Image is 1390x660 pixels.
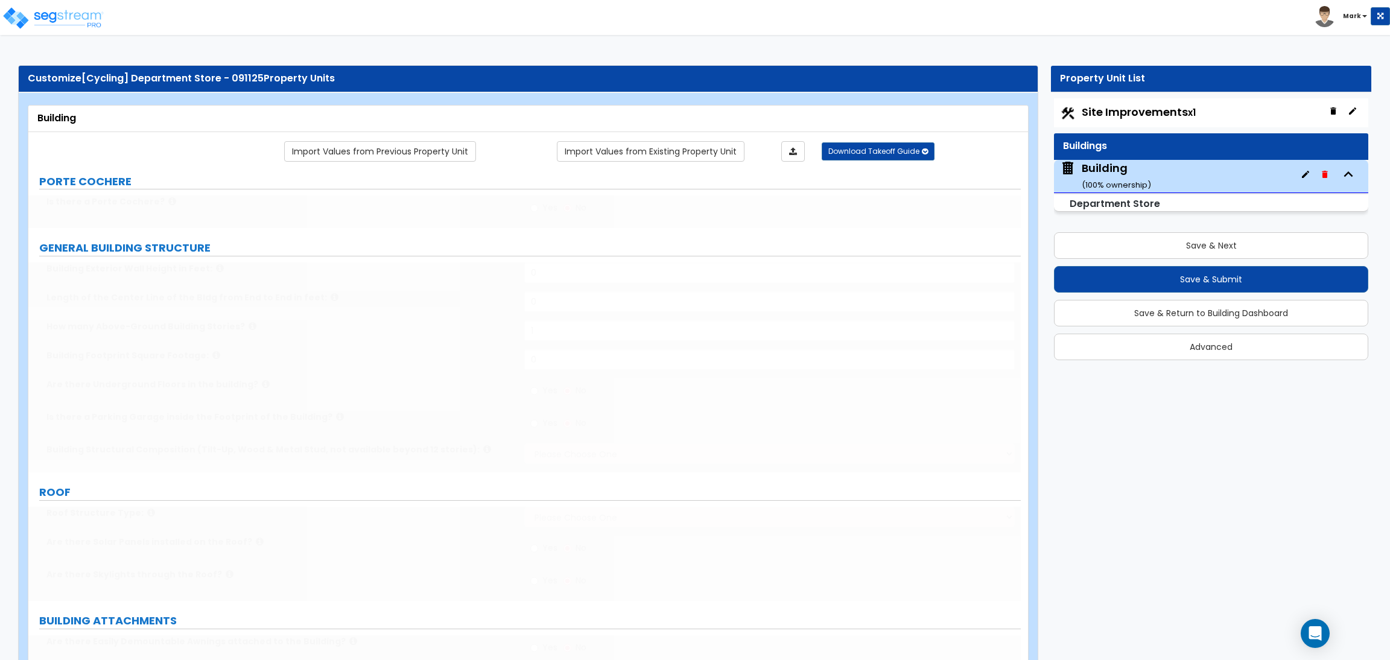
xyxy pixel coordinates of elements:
[168,197,176,206] i: click for more info!
[1054,334,1368,360] button: Advanced
[147,508,155,517] i: click for more info!
[46,411,515,423] label: Is there a Parking Garage inside the Footprint of the Building?
[46,349,515,361] label: Building Footprint Square Footage:
[249,322,256,331] i: click for more info!
[46,262,515,274] label: Building Exterior Wall Height in Feet:
[1060,72,1362,86] div: Property Unit List
[28,72,1029,86] div: Customize Property Units
[1082,179,1151,191] small: ( 100 % ownership)
[530,417,538,430] input: Yes
[46,507,515,519] label: Roof Structure Type:
[81,71,264,85] span: [Cycling] Department Store - 091125
[1188,106,1196,119] small: x1
[39,174,1021,189] label: PORTE COCHERE
[1060,160,1151,191] span: Building
[822,142,935,160] button: Download Takeoff Guide
[1301,619,1330,648] div: Open Intercom Messenger
[1343,11,1361,21] b: Mark
[542,201,557,214] span: Yes
[576,201,586,214] span: No
[781,141,805,162] a: Import the dynamic attributes value through Excel sheet
[226,570,233,579] i: click for more info!
[576,641,586,653] span: No
[530,574,538,588] input: Yes
[37,112,1019,125] div: Building
[256,537,264,546] i: click for more info!
[46,291,515,303] label: Length of the Center Line of the Bldg from End to End in feet:
[828,146,919,156] span: Download Takeoff Guide
[530,641,538,655] input: Yes
[2,6,104,30] img: logo_pro_r.png
[1054,300,1368,326] button: Save & Return to Building Dashboard
[576,574,586,586] span: No
[46,443,515,455] label: Building Structural Composition (Tilt-Up, Wood & Metal Stud, not available beyond 12 stories):
[1082,104,1196,119] span: Site Improvements
[46,536,515,548] label: Are there Solar Panels installed on the Roof?
[39,613,1021,629] label: BUILDING ATTACHMENTS
[576,417,586,429] span: No
[46,195,515,208] label: Is there a Porte Cochere?
[542,641,557,653] span: Yes
[530,201,538,215] input: Yes
[563,417,571,430] input: No
[336,412,344,421] i: click for more info!
[563,542,571,555] input: No
[1314,6,1335,27] img: avatar.png
[39,240,1021,256] label: GENERAL BUILDING STRUCTURE
[483,445,491,454] i: click for more info!
[1082,160,1151,191] div: Building
[563,201,571,215] input: No
[1063,139,1359,153] div: Buildings
[557,141,744,162] a: Import the dynamic attribute values from existing properties.
[542,384,557,396] span: Yes
[1054,266,1368,293] button: Save & Submit
[1054,232,1368,259] button: Save & Next
[46,320,515,332] label: How many Above-Ground Building Stories?
[542,542,557,554] span: Yes
[563,641,571,655] input: No
[262,379,270,389] i: click for more info!
[563,574,571,588] input: No
[46,568,515,580] label: Are there Skylights through the Roof?
[1070,197,1160,211] small: Department Store
[530,384,538,398] input: Yes
[39,484,1021,500] label: ROOF
[563,384,571,398] input: No
[46,635,515,647] label: Are there Easily Demountable Awnings attached to the Building?
[331,293,338,302] i: click for more info!
[349,636,357,646] i: click for more info!
[46,378,515,390] label: Are there Underground Floors in the building?
[530,542,538,555] input: Yes
[1060,106,1076,121] img: Construction.png
[542,417,557,429] span: Yes
[576,542,586,554] span: No
[542,574,557,586] span: Yes
[284,141,476,162] a: Import the dynamic attribute values from previous properties.
[576,384,586,396] span: No
[216,264,224,273] i: click for more info!
[1060,160,1076,176] img: building.svg
[212,351,220,360] i: click for more info!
